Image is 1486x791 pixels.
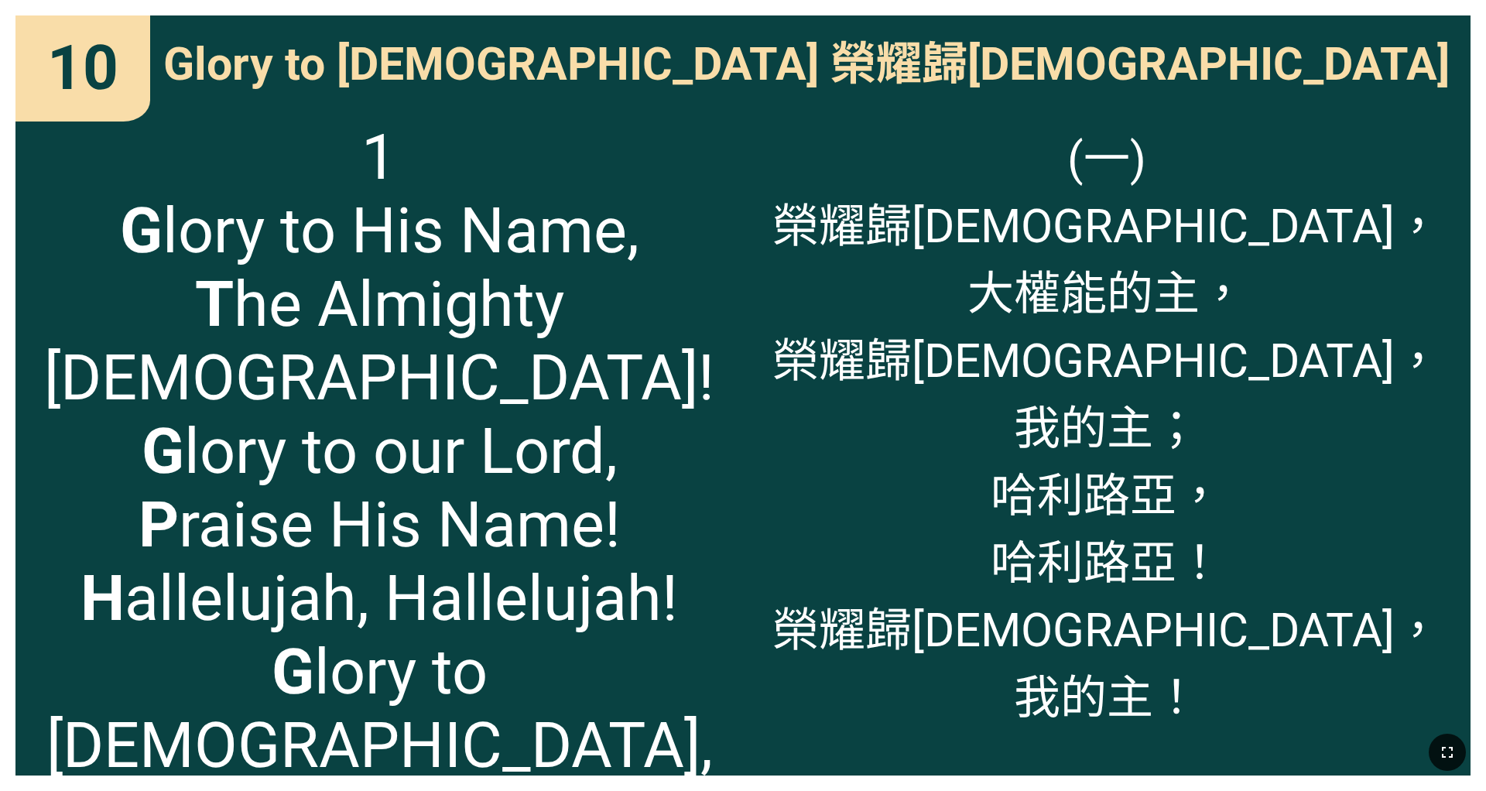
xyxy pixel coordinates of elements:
[80,562,125,635] b: H
[772,121,1441,727] span: (一) 榮耀歸[DEMOGRAPHIC_DATA]， 大權能的主， 榮耀歸[DEMOGRAPHIC_DATA]， 我的主； 哈利路亞， 哈利路亞！ 榮耀歸[DEMOGRAPHIC_DATA]， ...
[163,27,1450,93] span: Glory to [DEMOGRAPHIC_DATA] 榮耀歸[DEMOGRAPHIC_DATA]
[195,268,234,341] b: T
[139,488,179,562] b: P
[47,32,118,104] span: 10
[120,194,163,268] b: G
[272,635,314,709] b: G
[142,415,184,488] b: G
